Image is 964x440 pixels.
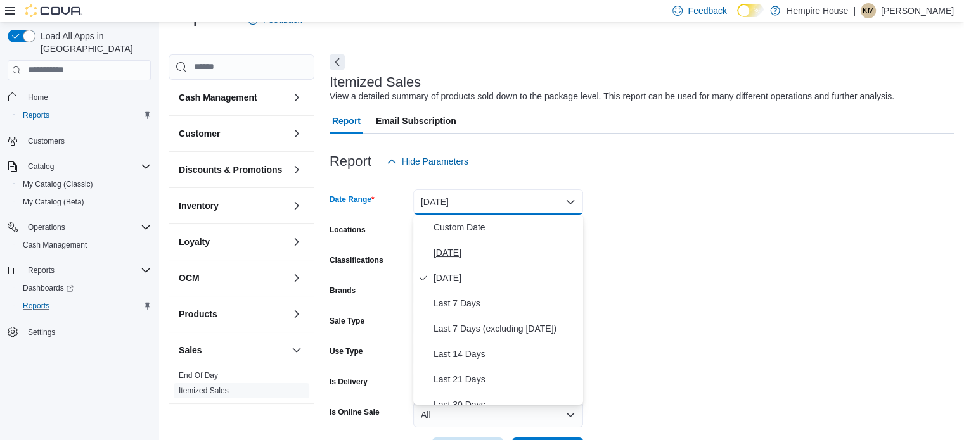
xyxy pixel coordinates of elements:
[330,194,375,204] label: Date Range
[18,194,89,210] a: My Catalog (Beta)
[179,344,202,356] h3: Sales
[23,89,151,105] span: Home
[881,3,954,18] p: [PERSON_NAME]
[23,240,87,250] span: Cash Management
[787,3,848,18] p: Hempire House
[382,149,473,174] button: Hide Parameters
[23,324,151,339] span: Settings
[179,199,286,212] button: Inventory
[179,163,282,176] h3: Discounts & Promotions
[434,372,578,387] span: Last 21 Days
[434,346,578,361] span: Last 14 Days
[18,194,151,210] span: My Catalog (Beta)
[3,158,156,175] button: Catalog
[3,132,156,150] button: Customers
[289,343,304,358] button: Sales
[23,133,151,149] span: Customers
[23,159,59,174] button: Catalog
[23,110,49,120] span: Reports
[13,106,156,124] button: Reports
[18,298,151,313] span: Reports
[179,371,218,380] a: End Of Day
[330,75,421,90] h3: Itemized Sales
[18,108,151,123] span: Reports
[179,308,286,320] button: Products
[330,377,368,387] label: Is Delivery
[179,127,286,140] button: Customer
[23,325,60,340] a: Settings
[330,90,894,103] div: View a detailed summary of products sold down to the package level. This report can be used for m...
[13,193,156,211] button: My Catalog (Beta)
[434,321,578,336] span: Last 7 Days (excluding [DATE])
[179,386,229,395] a: Itemized Sales
[169,368,314,403] div: Sales
[330,346,363,356] label: Use Type
[688,4,726,17] span: Feedback
[28,92,48,103] span: Home
[289,306,304,322] button: Products
[3,88,156,106] button: Home
[179,163,286,176] button: Discounts & Promotions
[737,4,764,17] input: Dark Mode
[179,91,286,104] button: Cash Management
[861,3,876,18] div: Katelyn MacBrien
[330,316,364,326] label: Sale Type
[289,126,304,141] button: Customer
[23,134,70,149] a: Customers
[434,397,578,412] span: Last 30 Days
[23,197,84,207] span: My Catalog (Beta)
[13,236,156,254] button: Cash Management
[179,272,200,284] h3: OCM
[23,220,70,235] button: Operations
[737,17,738,18] span: Dark Mode
[28,265,55,275] span: Reports
[23,220,151,235] span: Operations
[179,308,217,320] h3: Products
[18,177,151,192] span: My Catalog (Classic)
[434,220,578,235] span: Custom Date
[179,272,286,284] button: OCM
[179,236,286,248] button: Loyalty
[863,3,874,18] span: KM
[23,179,93,189] span: My Catalog (Classic)
[402,155,468,168] span: Hide Parameters
[376,108,456,134] span: Email Subscription
[289,90,304,105] button: Cash Management
[330,154,371,169] h3: Report
[35,30,151,55] span: Load All Apps in [GEOGRAPHIC_DATA]
[18,280,151,296] span: Dashboards
[179,91,257,104] h3: Cash Management
[3,261,156,279] button: Reports
[3,218,156,236] button: Operations
[853,3,856,18] p: |
[23,263,151,278] span: Reports
[28,136,65,146] span: Customers
[332,108,361,134] span: Report
[289,270,304,286] button: OCM
[18,237,92,253] a: Cash Management
[330,225,366,235] label: Locations
[13,175,156,193] button: My Catalog (Classic)
[23,283,74,293] span: Dashboards
[179,386,229,396] span: Itemized Sales
[434,296,578,311] span: Last 7 Days
[330,407,380,417] label: Is Online Sale
[18,177,98,192] a: My Catalog (Classic)
[179,370,218,380] span: End Of Day
[13,279,156,297] a: Dashboards
[18,280,79,296] a: Dashboards
[179,344,286,356] button: Sales
[28,222,65,232] span: Operations
[289,234,304,249] button: Loyalty
[413,189,583,215] button: [DATE]
[28,161,54,172] span: Catalog
[28,327,55,337] span: Settings
[179,236,210,248] h3: Loyalty
[289,198,304,213] button: Inventory
[330,54,345,70] button: Next
[25,4,82,17] img: Cova
[18,108,55,123] a: Reports
[413,402,583,427] button: All
[289,162,304,177] button: Discounts & Promotions
[330,255,383,265] label: Classifications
